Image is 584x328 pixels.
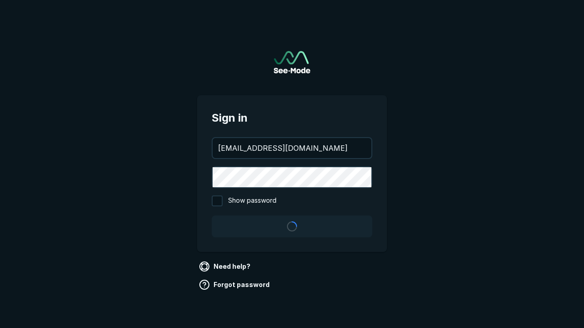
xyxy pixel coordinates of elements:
img: See-Mode Logo [274,51,310,73]
a: Need help? [197,259,254,274]
a: Go to sign in [274,51,310,73]
span: Sign in [212,110,372,126]
input: your@email.com [213,138,371,158]
span: Show password [228,195,276,206]
a: Forgot password [197,277,273,292]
